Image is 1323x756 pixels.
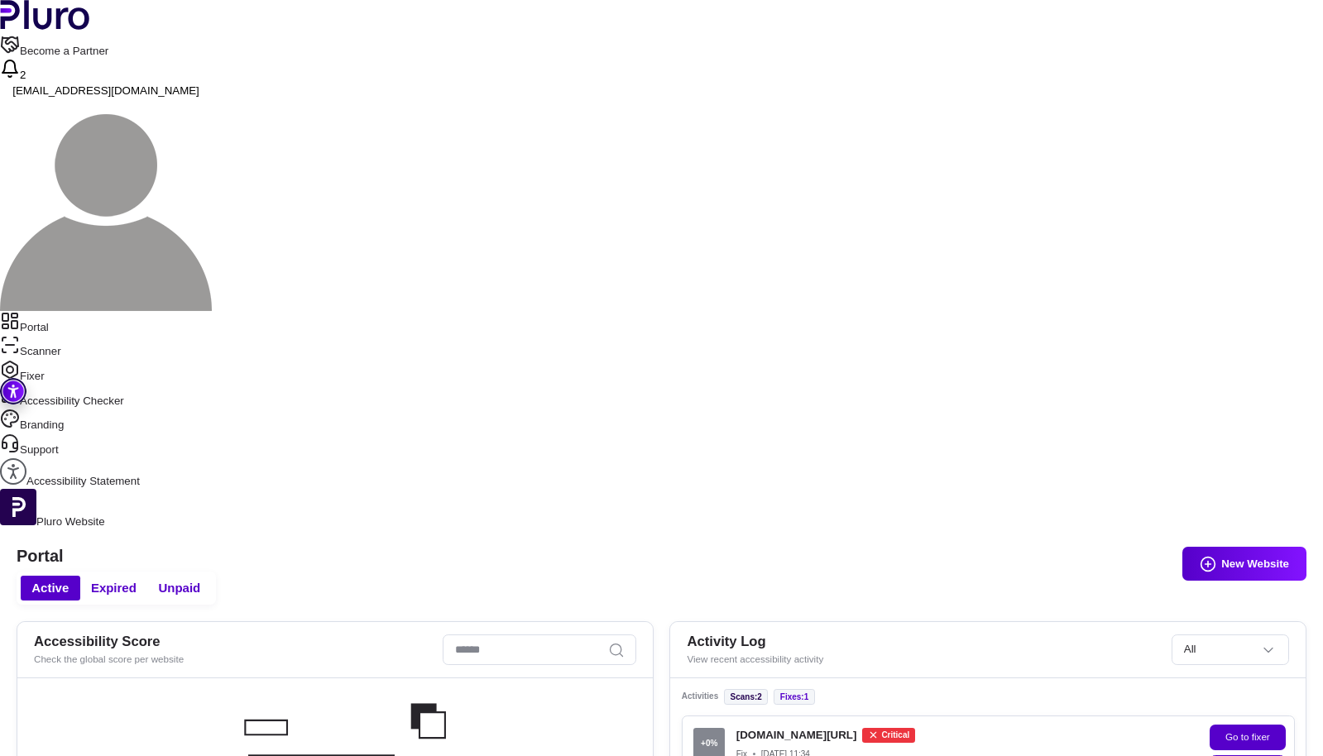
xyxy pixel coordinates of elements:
[21,576,80,600] button: Active
[1172,634,1289,665] div: Set sorting
[91,580,137,596] span: Expired
[34,653,432,667] div: Check the global score per website
[804,692,809,701] span: 1
[687,653,1161,667] div: View recent accessibility activity
[17,547,1306,567] h1: Portal
[757,692,762,701] span: 2
[12,84,199,97] span: [EMAIL_ADDRESS][DOMAIN_NAME]
[80,576,148,600] button: Expired
[724,689,769,705] li: scans :
[1182,547,1306,580] button: New Website
[1210,725,1286,749] button: Go to fixer
[158,580,200,596] span: Unpaid
[862,728,915,743] div: Critical
[443,634,635,665] input: Search
[147,576,211,600] button: Unpaid
[687,634,1161,650] h2: Activity Log
[1184,635,1277,664] span: Set sorting
[736,728,857,743] h4: [DOMAIN_NAME][URL]
[34,634,432,650] h2: Accessibility Score
[774,689,815,705] li: fixes :
[682,689,1295,705] div: Activities
[31,580,69,596] span: Active
[20,69,26,81] span: 2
